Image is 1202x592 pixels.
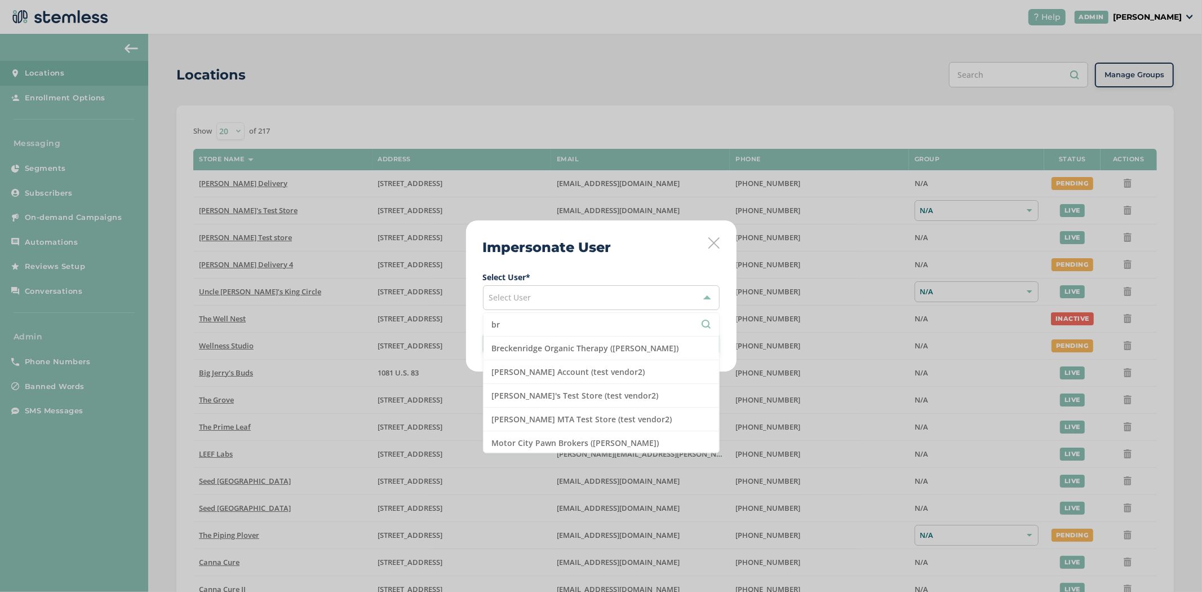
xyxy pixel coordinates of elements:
[492,319,711,330] input: Search
[489,292,531,303] span: Select User
[484,384,719,408] li: [PERSON_NAME]'s Test Store (test vendor2)
[484,408,719,431] li: [PERSON_NAME] MTA Test Store (test vendor2)
[484,431,719,455] li: Motor City Pawn Brokers ([PERSON_NAME])
[484,337,719,360] li: Breckenridge Organic Therapy ([PERSON_NAME])
[483,271,720,283] label: Select User
[484,360,719,384] li: [PERSON_NAME] Account (test vendor2)
[1146,538,1202,592] iframe: Chat Widget
[483,237,611,258] h2: Impersonate User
